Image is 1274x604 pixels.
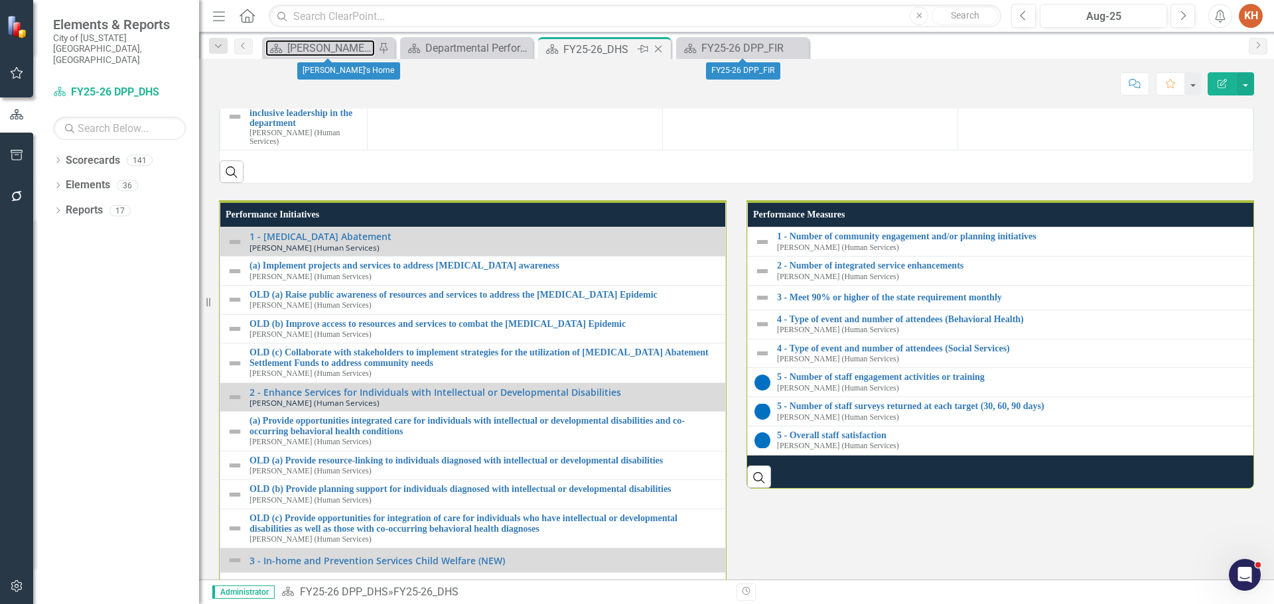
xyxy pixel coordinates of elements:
div: » [281,585,727,600]
a: 1 - Number of community engagement and/or planning initiatives [777,231,1257,241]
a: 5 - Number of staff surveys returned at each target (30, 60, 90 days) [777,401,1257,411]
div: FY25-26 DPP_FIR [701,40,806,56]
span: Elements & Reports [53,17,186,32]
a: (a) Provide opportunities integrated care for individuals with intellectual or developmental disa... [249,416,719,436]
img: Not Defined [754,345,770,361]
button: KH [1239,4,1263,28]
small: [PERSON_NAME] (Human Services) [249,330,372,339]
small: [PERSON_NAME] (Human Services) [777,384,899,393]
td: Double-Click to Edit Right Click for Context Menu [220,509,726,548]
a: OLD (b) Provide planning support for individuals diagnosed with intellectual or developmental dis... [249,484,719,494]
img: Not Defined [227,355,243,371]
input: Search ClearPoint... [269,5,1001,28]
a: OLD (c) Provide opportunities for integration of care for individuals who have intellectual or de... [249,513,719,534]
small: [PERSON_NAME] (Human Services) [249,535,372,544]
img: Not Defined [227,457,243,473]
td: Double-Click to Edit Right Click for Context Menu [220,314,726,343]
img: Not Defined [227,389,243,405]
td: Double-Click to Edit Right Click for Context Menu [220,257,726,286]
a: 5 - Number of staff engagement activities or training [777,372,1257,382]
img: No Target Established [754,404,770,420]
div: 141 [127,154,153,166]
span: Administrator [212,585,275,599]
button: Search [932,7,998,25]
a: OLD (a) Provide resource-linking to individuals diagnosed with intellectual or developmental disa... [249,455,719,465]
img: No Target Established [754,375,770,391]
a: (a) Implement projects and services to address [MEDICAL_DATA] awareness [249,261,719,271]
div: Departmental Performance Plans - 3 Columns [425,40,530,56]
a: FY25-26 DPP_DHS [300,585,388,598]
td: Double-Click to Edit Right Click for Context Menu [220,285,726,314]
td: Double-Click to Edit Right Click for Context Menu [748,368,1265,397]
a: FY25-26 DPP_DHS [53,85,186,100]
a: Scorecards [66,153,120,168]
small: [PERSON_NAME] (Human Services) [249,272,372,281]
a: [PERSON_NAME]'s Home [265,40,375,56]
div: 17 [109,205,131,216]
iframe: Intercom live chat [1229,559,1261,591]
img: ClearPoint Strategy [7,15,30,38]
a: OLD (c) Collaborate with stakeholders to implement strategies for the utilization of [MEDICAL_DAT... [249,347,719,368]
img: Not Defined [227,263,243,279]
a: 4 - Type of event and number of attendees (Social Services) [777,343,1257,353]
td: Double-Click to Edit Right Click for Context Menu [748,426,1265,455]
small: City of [US_STATE][GEOGRAPHIC_DATA], [GEOGRAPHIC_DATA] [53,32,186,65]
td: Double-Click to Edit Right Click for Context Menu [220,451,726,480]
td: Double-Click to Edit Right Click for Context Menu [220,343,726,383]
td: Double-Click to Edit Right Click for Context Menu [220,548,726,573]
img: Not Defined [754,290,770,306]
div: [PERSON_NAME]'s Home [287,40,375,56]
a: 2 - Number of integrated service enhancements [777,261,1257,271]
small: [PERSON_NAME] (Human Services) [249,243,380,252]
small: [PERSON_NAME] (Human Services) [249,438,372,446]
button: Aug-25 [1040,4,1167,28]
td: Double-Click to Edit Right Click for Context Menu [748,257,1265,286]
img: Not Defined [227,234,243,250]
td: Double-Click to Edit [958,84,1253,151]
a: 1 - [MEDICAL_DATA] Abatement [249,231,719,241]
span: Search [951,10,979,21]
img: Not Defined [227,577,243,593]
img: Not Defined [227,487,243,503]
div: FY25-26_DHS [563,41,634,58]
td: Double-Click to Edit Right Click for Context Menu [220,573,726,597]
a: 4 - Type of event and number of attendees (Behavioral Health) [777,314,1257,324]
a: Elements [66,178,110,193]
img: Not Defined [227,424,243,440]
td: Double-Click to Edit Right Click for Context Menu [748,397,1265,426]
small: [PERSON_NAME] (Human Services) [777,355,899,363]
a: 2 - Enhance Services for Individuals with Intellectual or Developmental Disabilities [249,387,719,397]
div: [PERSON_NAME]'s Home [297,62,400,80]
img: Not Defined [227,552,243,568]
a: Reports [66,203,103,218]
small: [PERSON_NAME] (Human Services) [777,442,899,450]
img: Not Defined [754,234,770,250]
img: Not Defined [754,263,770,279]
a: 5 - Overall staff satisfaction [777,430,1257,440]
img: Not Defined [754,316,770,332]
div: Aug-25 [1044,9,1163,25]
a: FY25-26 DPP_FIR [679,40,806,56]
a: 3 - Meet 90% or higher of the state requirement monthly [777,292,1257,302]
small: [PERSON_NAME] (Human Services) [249,129,360,146]
input: Search Below... [53,117,186,140]
td: Double-Click to Edit Right Click for Context Menu [748,285,1265,310]
small: [PERSON_NAME] (Human Services) [777,272,899,281]
td: Double-Click to Edit Right Click for Context Menu [220,383,726,412]
small: [PERSON_NAME] (Human Services) [777,413,899,422]
a: OLD (b) Improve access to resources and services to combat the [MEDICAL_DATA] Epidemic [249,319,719,329]
small: [PERSON_NAME] (Human Services) [777,326,899,334]
div: FY25-26 DPP_FIR [706,62,780,80]
div: FY25-26_DHS [393,585,459,598]
td: Double-Click to Edit Right Click for Context Menu [748,339,1265,368]
td: Double-Click to Edit [368,84,663,151]
td: Double-Click to Edit [663,84,958,151]
img: Not Defined [227,292,243,308]
td: Double-Click to Edit Right Click for Context Menu [220,227,726,257]
img: Not Defined [227,109,243,125]
img: Not Defined [227,520,243,536]
td: Double-Click to Edit Right Click for Context Menu [220,412,726,451]
a: OLD (a) Raise public awareness of resources and services to address the [MEDICAL_DATA] Epidemic [249,290,719,300]
small: [PERSON_NAME] (Human Services) [249,301,372,310]
small: [PERSON_NAME] (Human Services) [249,496,372,505]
